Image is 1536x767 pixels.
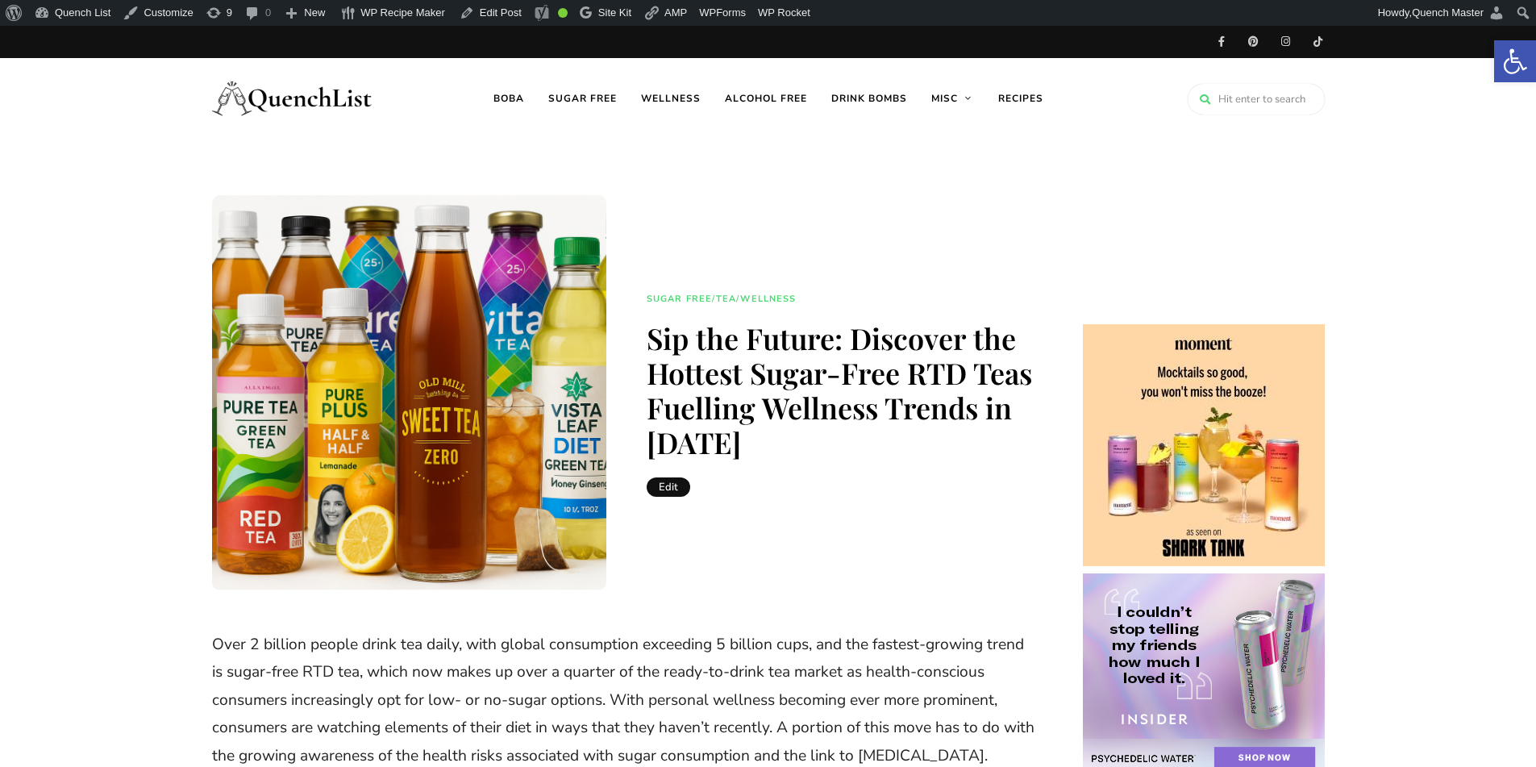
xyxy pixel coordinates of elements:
[713,58,819,139] a: Alcohol free
[1238,26,1270,58] a: Pinterest
[647,292,796,306] div: / /
[647,292,712,306] a: Sugar free
[716,292,736,306] a: Tea
[212,66,373,131] img: Quench List
[986,58,1055,139] a: Recipes
[629,58,713,139] a: Wellness
[1270,26,1302,58] a: Instagram
[598,6,631,19] span: Site Kit
[1188,84,1325,115] input: Hit enter to search
[740,292,796,306] a: Wellness
[536,58,629,139] a: Sugar free
[1083,324,1325,566] img: cshow.php
[647,477,690,497] a: Edit
[819,58,919,139] a: Drink Bombs
[481,58,536,139] a: Boba
[1302,26,1334,58] a: TikTok
[1412,6,1484,19] span: Quench Master
[1205,26,1238,58] a: Facebook
[212,195,607,590] img: sugar free rtd tea
[558,8,568,18] div: Good
[919,58,986,139] a: Misc
[647,321,1034,461] h1: Sip the Future: Discover the Hottest Sugar-Free RTD Teas Fuelling Wellness Trends in [DATE]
